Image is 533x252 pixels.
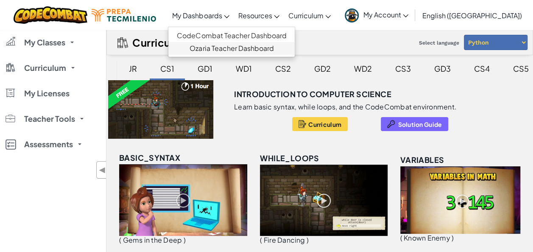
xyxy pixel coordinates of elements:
div: GD3 [426,59,459,78]
span: Teacher Tools [24,115,75,123]
a: English ([GEOGRAPHIC_DATA]) [418,4,526,27]
img: while_loops_unlocked.png [260,165,387,236]
span: My Classes [24,39,65,46]
span: ( [119,235,121,244]
span: Fire Dancing [264,235,305,244]
span: Curriculum [308,121,341,128]
span: English ([GEOGRAPHIC_DATA]) [422,11,522,20]
div: WD1 [227,59,260,78]
span: Gems in the Deep [123,235,182,244]
span: My Dashboards [172,11,222,20]
a: My Dashboards [168,4,234,27]
div: WD2 [346,59,380,78]
a: My Account [340,2,413,28]
img: Tecmilenio logo [92,9,156,22]
span: My Licenses [24,90,70,97]
span: Resources [238,11,272,20]
div: JR [120,59,145,78]
span: ) [307,235,309,244]
span: Solution Guide [398,121,442,128]
span: basic_syntax [119,153,180,162]
span: Known Enemy [404,233,450,242]
a: Resources [234,4,284,27]
a: CodeCombat Teacher Dashboard [168,29,295,42]
span: ( [400,233,402,242]
div: GD2 [306,59,339,78]
span: ) [183,235,185,244]
h3: Introduction to Computer Science [234,88,391,101]
h2: Curriculum Guide [132,36,222,48]
div: CS3 [387,59,419,78]
div: CS2 [267,59,299,78]
a: Curriculum [284,4,335,27]
img: avatar [345,8,359,22]
p: Learn basic syntax, while loops, and the CodeCombat environment. [234,103,457,111]
button: Curriculum [292,117,348,131]
span: while_loops [260,153,319,163]
img: basic_syntax_unlocked.png [119,164,247,236]
div: CS1 [152,59,183,78]
span: ( [260,235,262,244]
span: Assessments [24,140,73,148]
span: Curriculum [24,64,66,72]
img: CodeCombat logo [14,6,88,24]
a: Ozaria Teacher Dashboard [168,42,295,55]
img: IconCurriculumGuide.svg [117,37,128,48]
span: Curriculum [288,11,323,20]
span: variables [400,155,444,165]
span: My Account [363,10,408,19]
span: ) [452,233,454,242]
button: Solution Guide [381,117,448,131]
div: GD1 [189,59,221,78]
span: Select language [416,36,463,49]
div: CS4 [466,59,498,78]
span: ◀ [99,164,106,176]
img: variables_unlocked.png [400,166,521,234]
